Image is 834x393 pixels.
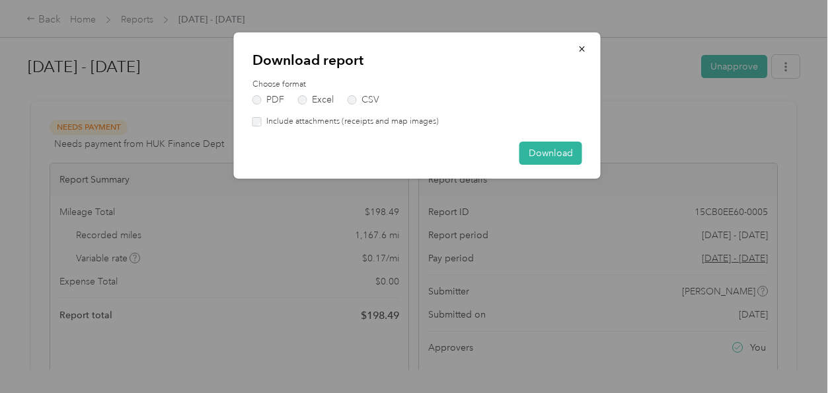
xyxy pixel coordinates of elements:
label: CSV [348,95,379,105]
iframe: Everlance-gr Chat Button Frame [760,319,834,393]
label: Excel [298,95,334,105]
label: PDF [252,95,284,105]
label: Include attachments (receipts and map images) [262,116,439,128]
button: Download [519,142,582,165]
p: Download report [252,51,582,69]
label: Choose format [252,79,582,91]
